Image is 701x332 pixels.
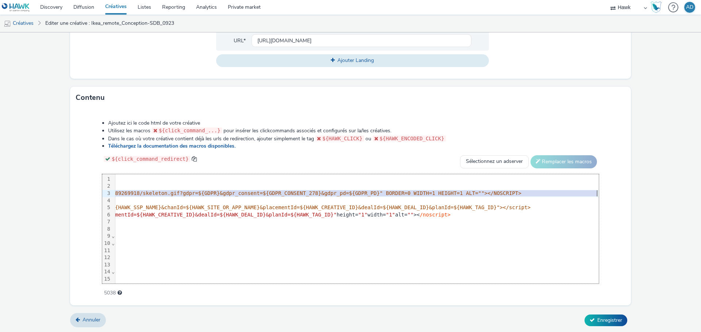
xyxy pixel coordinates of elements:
[380,136,444,141] span: ${HAWK_ENCODED_CLICK}
[102,197,111,204] div: 4
[651,1,662,13] img: Hawk Academy
[102,261,111,269] div: 13
[102,247,111,254] div: 11
[102,240,111,247] div: 10
[83,316,100,323] span: Annuler
[2,3,30,12] img: undefined Logo
[104,289,116,297] span: 5038
[108,120,599,127] li: Ajoutez ici le code html de votre créative
[108,142,238,149] a: Téléchargez la documentation des macros disponibles.
[686,2,693,13] div: AD
[102,254,111,261] div: 12
[159,128,221,133] span: ${click_command_...}
[76,92,105,103] h3: Contenu
[111,269,115,274] span: Fold line
[585,315,627,326] button: Enregistrer
[102,211,111,219] div: 6
[42,15,178,32] a: Editer une créative : Ikea_remote_Conception-SDB_0923
[322,136,363,141] span: ${HAWK_CLICK}
[358,212,367,218] span: "1"
[192,156,197,161] span: copy to clipboard
[420,212,451,218] span: /noscript>
[102,218,111,226] div: 7
[112,156,189,162] span: ${click_command_redirect}
[108,135,599,142] li: Dans le cas où votre créative contient déjà les urls de redirection, ajouter simplement le tag ou
[102,283,111,290] div: 16
[102,226,111,233] div: 8
[70,313,106,327] a: Annuler
[102,233,111,240] div: 9
[530,155,597,168] button: Remplacer les macros
[102,268,111,276] div: 14
[4,20,11,27] img: mobile
[337,57,374,64] span: Ajouter Landing
[111,240,115,246] span: Fold line
[597,317,622,324] span: Enregistrer
[108,127,599,134] li: Utilisez les macros pour insérer les clickcommands associés et configurés sur la/les créatives.
[216,54,489,67] button: Ajouter Landing
[111,233,115,239] span: Fold line
[252,34,471,47] input: url...
[102,183,111,190] div: 2
[407,212,414,218] span: ""
[102,176,111,183] div: 1
[102,190,111,197] div: 3
[102,204,111,211] div: 5
[651,1,664,13] a: Hawk Academy
[102,276,111,283] div: 15
[386,212,395,218] span: "1"
[118,289,122,297] div: Longueur maximale conseillée 3000 caractères.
